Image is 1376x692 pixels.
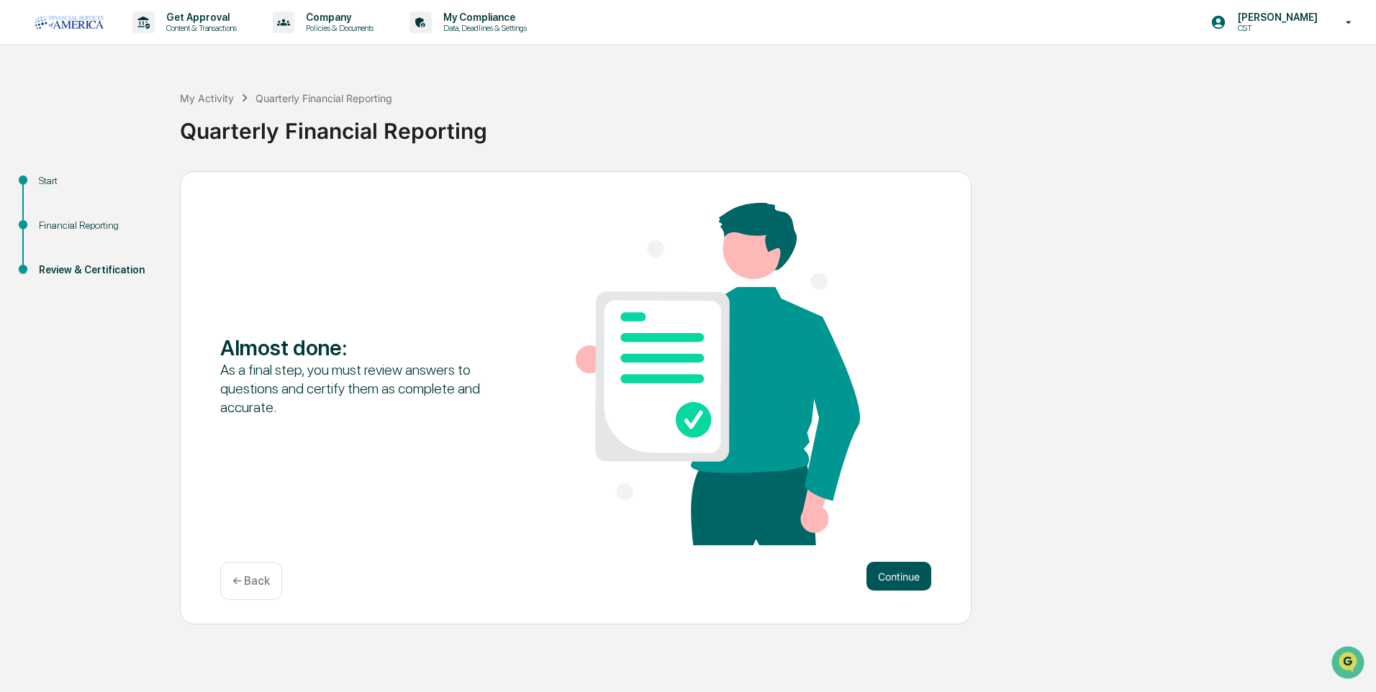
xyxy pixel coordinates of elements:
p: Policies & Documents [294,23,381,33]
img: 1746055101610-c473b297-6a78-478c-a979-82029cc54cd1 [14,110,40,136]
p: Company [294,12,381,23]
div: My Activity [180,92,234,104]
a: 🖐️Preclearance [9,176,99,201]
p: Data, Deadlines & Settings [432,23,534,33]
span: Pylon [143,244,174,255]
div: As a final step, you must review answers to questions and certify them as complete and accurate. [220,360,504,416]
button: Start new chat [245,114,262,132]
span: Attestations [119,181,178,196]
div: Start [39,173,157,188]
div: Quarterly Financial Reporting [180,106,1369,144]
a: Powered byPylon [101,243,174,255]
span: Preclearance [29,181,93,196]
div: 🖐️ [14,183,26,194]
div: 🔎 [14,210,26,222]
div: Review & Certification [39,263,157,278]
button: Continue [866,562,931,591]
div: 🗄️ [104,183,116,194]
img: logo [35,16,104,29]
p: [PERSON_NAME] [1226,12,1325,23]
p: CST [1226,23,1325,33]
a: 🔎Data Lookup [9,203,96,229]
p: Get Approval [155,12,244,23]
iframe: Open customer support [1330,645,1369,683]
p: Content & Transactions [155,23,244,33]
div: Financial Reporting [39,218,157,233]
span: Data Lookup [29,209,91,223]
p: How can we help? [14,30,262,53]
div: Quarterly Financial Reporting [255,92,392,104]
p: ← Back [232,574,270,588]
div: We're available if you need us! [49,124,182,136]
div: Start new chat [49,110,236,124]
a: 🗄️Attestations [99,176,184,201]
div: Almost done : [220,334,504,360]
p: My Compliance [432,12,534,23]
img: Almost done [576,203,860,545]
